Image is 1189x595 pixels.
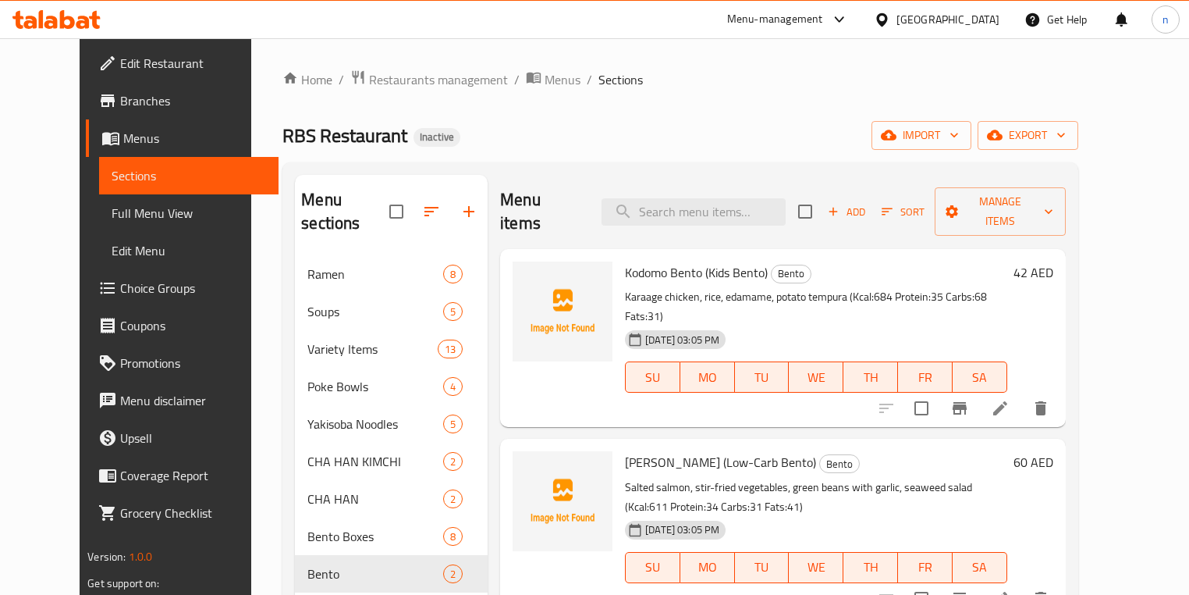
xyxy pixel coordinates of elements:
a: Branches [86,82,279,119]
span: export [990,126,1066,145]
span: Get support on: [87,573,159,593]
span: [PERSON_NAME] (Low-Carb Bento) [625,451,816,474]
div: CHA HAN KIMCHI2 [295,443,488,480]
button: TU [735,552,790,583]
span: Ramen [307,265,443,283]
span: Select section [789,195,822,228]
div: Ramen8 [295,255,488,293]
button: export [978,121,1078,150]
span: TH [850,366,892,389]
h6: 60 AED [1013,451,1053,473]
p: Salted salmon, stir-fried vegetables, green beans with garlic, seaweed salad (Kcal:611 Protein:34... [625,478,1007,517]
span: 8 [444,267,462,282]
span: Bento Boxes [307,527,443,546]
span: 2 [444,492,462,507]
div: CHA HAN2 [295,480,488,518]
button: MO [680,552,735,583]
span: Grocery Checklist [120,504,266,522]
span: FR [904,556,946,579]
a: Edit Menu [99,232,279,269]
span: Sections [598,70,643,89]
span: Select to update [905,392,938,425]
span: 5 [444,417,462,432]
span: Sort [882,203,925,221]
div: Menu-management [727,10,823,29]
span: Choice Groups [120,279,266,297]
span: Sections [112,166,266,185]
span: 4 [444,379,462,394]
span: 5 [444,305,462,319]
span: Edit Menu [112,241,266,260]
span: MO [687,366,729,389]
a: Edit Restaurant [86,45,279,82]
nav: breadcrumb [282,69,1077,90]
button: WE [789,362,843,393]
button: delete [1022,390,1059,427]
button: SU [625,552,680,583]
span: 8 [444,529,462,544]
span: Version: [87,547,126,567]
button: import [871,121,971,150]
a: Menus [86,119,279,157]
span: Manage items [947,192,1052,231]
span: 1.0.0 [129,547,153,567]
input: search [602,198,786,226]
span: Coupons [120,316,266,335]
button: FR [898,552,953,583]
a: Coverage Report [86,457,279,494]
span: SU [632,556,674,579]
span: MO [687,556,729,579]
span: Poke Bowls [307,377,443,396]
span: Add [825,203,868,221]
span: Promotions [120,354,266,372]
span: Coverage Report [120,466,266,485]
span: Inactive [413,130,460,144]
span: CHA HAN [307,490,443,508]
button: SU [625,362,680,393]
span: [DATE] 03:05 PM [639,522,726,537]
a: Menu disclaimer [86,382,279,419]
img: Karui Bento (Low-Carb Bento) [513,451,612,551]
button: TH [843,552,898,583]
a: Promotions [86,344,279,382]
span: [DATE] 03:05 PM [639,333,726,347]
div: Bento Boxes8 [295,518,488,555]
span: n [1162,11,1169,28]
span: Full Menu View [112,204,266,223]
button: Branch-specific-item [941,390,978,427]
a: Restaurants management [350,69,508,90]
p: Karaage chicken, rice, edamame, potato tempura (Kcal:684 Protein:35 Carbs:68 Fats:31) [625,287,1007,326]
span: SA [959,366,1001,389]
a: Menus [526,69,580,90]
button: MO [680,362,735,393]
div: Bento [307,565,443,583]
div: [GEOGRAPHIC_DATA] [896,11,999,28]
h2: Menu items [500,188,583,235]
a: Coupons [86,307,279,344]
span: Edit Restaurant [120,54,266,73]
button: Sort [878,200,928,224]
button: SA [953,552,1007,583]
span: TH [850,556,892,579]
a: Choice Groups [86,269,279,307]
span: Variety Items [307,340,438,358]
span: Yakisoba Noodles [307,415,443,433]
a: Full Menu View [99,194,279,232]
span: 2 [444,567,462,582]
button: Add [822,200,871,224]
li: / [339,70,344,89]
span: WE [795,366,837,389]
a: Upsell [86,419,279,457]
span: TU [741,556,783,579]
span: 2 [444,454,462,469]
span: 13 [438,342,462,357]
span: Menus [545,70,580,89]
span: SA [959,556,1001,579]
span: WE [795,556,837,579]
button: SA [953,362,1007,393]
div: Variety Items13 [295,330,488,368]
h6: 42 AED [1013,262,1053,283]
div: Bento [819,454,860,473]
div: Inactive [413,128,460,147]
